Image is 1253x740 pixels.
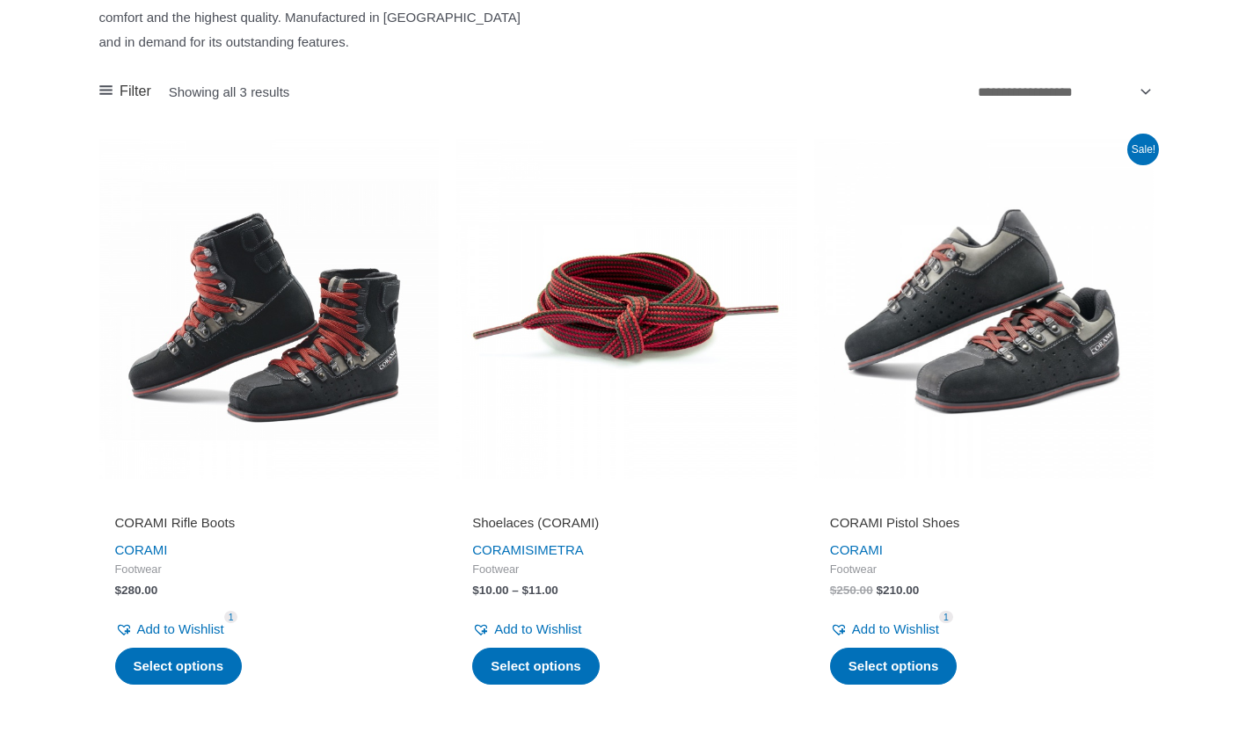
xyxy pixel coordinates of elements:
a: CORAMI [115,542,168,557]
a: Add to Wishlist [830,617,939,642]
bdi: 280.00 [115,584,158,597]
span: Footwear [830,562,1139,577]
bdi: 250.00 [830,584,873,597]
bdi: 210.00 [876,584,919,597]
span: Add to Wishlist [137,621,224,636]
span: Footwear [472,562,781,577]
span: $ [115,584,122,597]
span: $ [472,584,479,597]
span: Filter [120,78,151,105]
p: Showing all 3 results [169,85,290,98]
span: $ [876,584,883,597]
a: SIMETRA [525,542,584,557]
a: CORAMI Pistol Shoes [830,514,1139,538]
h2: CORAMI Rifle Boots [115,514,424,532]
iframe: Customer reviews powered by Trustpilot [115,490,424,511]
h2: Shoelaces (CORAMI) [472,514,781,532]
a: Add to Wishlist [115,617,224,642]
span: Sale! [1127,134,1159,165]
img: Shoelaces [456,139,797,479]
select: Shop order [972,77,1155,106]
span: $ [830,584,837,597]
a: Select options for “CORAMI Rifle Boots” [115,648,243,685]
img: CORAMI Pistol Shoes [814,139,1155,479]
span: Add to Wishlist [494,621,581,636]
a: Add to Wishlist [472,617,581,642]
span: Add to Wishlist [852,621,939,636]
a: Filter [99,78,151,105]
h2: CORAMI Pistol Shoes [830,514,1139,532]
a: Select options for “Shoelaces (CORAMI)” [472,648,600,685]
span: Footwear [115,562,424,577]
iframe: Customer reviews powered by Trustpilot [830,490,1139,511]
a: CORAMI Rifle Boots [115,514,424,538]
span: 1 [939,611,953,624]
iframe: Customer reviews powered by Trustpilot [472,490,781,511]
a: CORAMI [830,542,883,557]
a: Shoelaces (CORAMI) [472,514,781,538]
bdi: 10.00 [472,584,508,597]
bdi: 11.00 [522,584,558,597]
a: Select options for “CORAMI Pistol Shoes” [830,648,958,685]
a: CORAMI [472,542,525,557]
span: – [512,584,519,597]
img: CORAMI Rifle Boots [99,139,440,479]
span: $ [522,584,529,597]
span: 1 [224,611,238,624]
